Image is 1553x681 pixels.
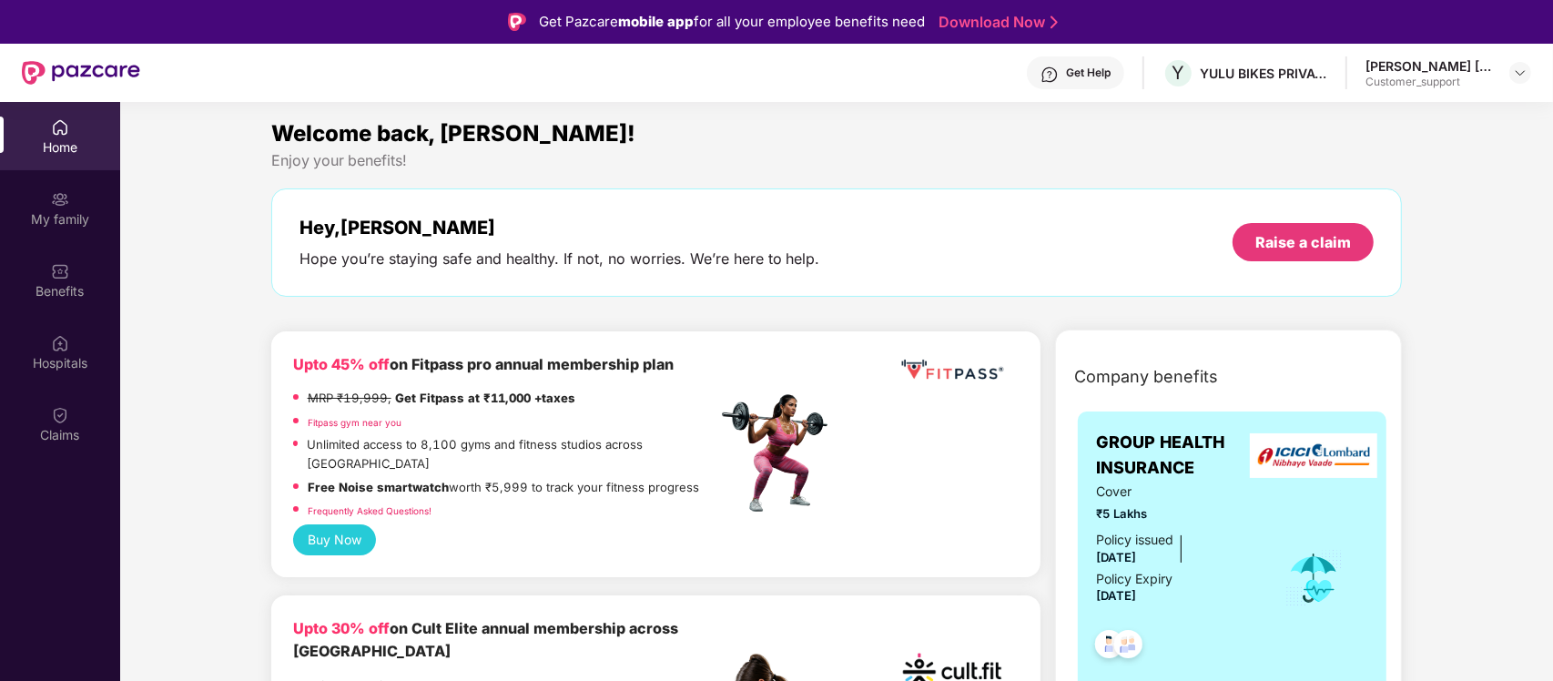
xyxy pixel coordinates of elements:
[307,435,716,473] p: Unlimited access to 8,100 gyms and fitness studios across [GEOGRAPHIC_DATA]
[51,118,69,137] img: svg+xml;base64,PHN2ZyBpZD0iSG9tZSIgeG1sbnM9Imh0dHA6Ly93d3cudzMub3JnLzIwMDAvc3ZnIiB3aWR0aD0iMjAiIG...
[1365,75,1493,89] div: Customer_support
[293,619,390,637] b: Upto 30% off
[898,353,1007,387] img: fppp.png
[299,249,820,269] div: Hope you’re staying safe and healthy. If not, no worries. We’re here to help.
[271,151,1403,170] div: Enjoy your benefits!
[508,13,526,31] img: Logo
[293,619,678,660] b: on Cult Elite annual membership across [GEOGRAPHIC_DATA]
[22,61,140,85] img: New Pazcare Logo
[1066,66,1111,80] div: Get Help
[308,391,391,405] del: MRP ₹19,999,
[939,13,1052,32] a: Download Now
[1096,569,1172,589] div: Policy Expiry
[1074,364,1218,390] span: Company benefits
[1096,430,1260,482] span: GROUP HEALTH INSURANCE
[1087,625,1132,669] img: svg+xml;base64,PHN2ZyB4bWxucz0iaHR0cDovL3d3dy53My5vcmcvMjAwMC9zdmciIHdpZHRoPSI0OC45NDMiIGhlaWdodD...
[1096,482,1260,502] span: Cover
[1255,232,1351,252] div: Raise a claim
[308,417,401,428] a: Fitpass gym near you
[1200,65,1327,82] div: YULU BIKES PRIVATE LIMITED
[1096,530,1173,550] div: Policy issued
[1051,13,1058,32] img: Stroke
[51,262,69,280] img: svg+xml;base64,PHN2ZyBpZD0iQmVuZWZpdHMiIHhtbG5zPSJodHRwOi8vd3d3LnczLm9yZy8yMDAwL3N2ZyIgd2lkdGg9Ij...
[1106,625,1151,669] img: svg+xml;base64,PHN2ZyB4bWxucz0iaHR0cDovL3d3dy53My5vcmcvMjAwMC9zdmciIHdpZHRoPSI0OC45NDMiIGhlaWdodD...
[293,524,376,555] button: Buy Now
[51,334,69,352] img: svg+xml;base64,PHN2ZyBpZD0iSG9zcGl0YWxzIiB4bWxucz0iaHR0cDovL3d3dy53My5vcmcvMjAwMC9zdmciIHdpZHRoPS...
[1250,433,1377,478] img: insurerLogo
[1284,548,1344,608] img: icon
[299,217,820,239] div: Hey, [PERSON_NAME]
[618,13,694,30] strong: mobile app
[395,391,575,405] strong: Get Fitpass at ₹11,000 +taxes
[1365,57,1493,75] div: [PERSON_NAME] [PERSON_NAME]
[1096,504,1260,523] span: ₹5 Lakhs
[716,390,844,517] img: fpp.png
[308,478,699,497] p: worth ₹5,999 to track your fitness progress
[293,355,674,373] b: on Fitpass pro annual membership plan
[51,406,69,424] img: svg+xml;base64,PHN2ZyBpZD0iQ2xhaW0iIHhtbG5zPSJodHRwOi8vd3d3LnczLm9yZy8yMDAwL3N2ZyIgd2lkdGg9IjIwIi...
[271,120,635,147] span: Welcome back, [PERSON_NAME]!
[1172,62,1185,84] span: Y
[51,190,69,208] img: svg+xml;base64,PHN2ZyB3aWR0aD0iMjAiIGhlaWdodD0iMjAiIHZpZXdCb3g9IjAgMCAyMCAyMCIgZmlsbD0ibm9uZSIgeG...
[1040,66,1059,84] img: svg+xml;base64,PHN2ZyBpZD0iSGVscC0zMngzMiIgeG1sbnM9Imh0dHA6Ly93d3cudzMub3JnLzIwMDAvc3ZnIiB3aWR0aD...
[539,11,925,33] div: Get Pazcare for all your employee benefits need
[308,505,431,516] a: Frequently Asked Questions!
[1096,550,1136,564] span: [DATE]
[1513,66,1528,80] img: svg+xml;base64,PHN2ZyBpZD0iRHJvcGRvd24tMzJ4MzIiIHhtbG5zPSJodHRwOi8vd3d3LnczLm9yZy8yMDAwL3N2ZyIgd2...
[308,480,449,494] strong: Free Noise smartwatch
[1096,588,1136,603] span: [DATE]
[293,355,390,373] b: Upto 45% off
